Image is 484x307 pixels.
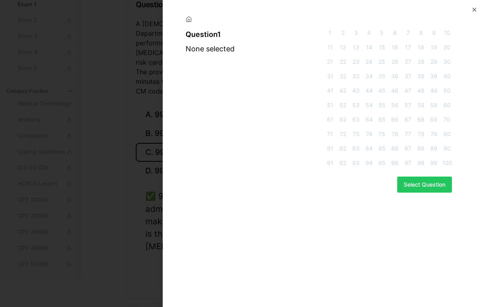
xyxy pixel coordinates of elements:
[377,116,387,124] span: 65
[403,29,413,37] span: 7
[325,159,335,167] span: 91
[325,29,335,37] span: 1
[390,159,400,167] span: 96
[403,87,413,95] span: 47
[364,87,374,95] span: 44
[403,72,413,80] span: 37
[416,159,426,167] span: 98
[416,72,426,80] span: 38
[442,72,452,80] span: 40
[416,101,426,109] span: 58
[403,144,413,152] span: 87
[403,43,413,51] span: 17
[338,116,348,124] span: 62
[351,159,361,167] span: 93
[377,101,387,109] span: 55
[429,144,439,152] span: 89
[403,116,413,124] span: 67
[429,159,439,167] span: 99
[390,58,400,66] span: 26
[364,130,374,138] span: 74
[429,58,439,66] span: 29
[351,87,361,95] span: 43
[325,144,335,152] span: 81
[325,130,335,138] span: 71
[377,159,387,167] span: 95
[186,29,322,40] div: Question 1
[390,43,400,51] span: 16
[338,87,348,95] span: 42
[338,144,348,152] span: 82
[403,58,413,66] span: 27
[351,101,361,109] span: 53
[351,29,361,37] span: 3
[364,144,374,152] span: 84
[364,29,374,37] span: 4
[325,58,335,66] span: 21
[338,29,348,37] span: 2
[325,116,335,124] span: 61
[429,87,439,95] span: 49
[390,130,400,138] span: 76
[442,87,452,95] span: 50
[416,29,426,37] span: 8
[442,101,452,109] span: 60
[377,130,387,138] span: 75
[442,130,452,138] span: 80
[325,101,335,109] span: 51
[338,159,348,167] span: 92
[390,116,400,124] span: 66
[429,101,439,109] span: 59
[364,43,374,51] span: 14
[338,43,348,51] span: 12
[351,130,361,138] span: 73
[338,101,348,109] span: 52
[442,29,452,37] span: 10
[325,43,335,51] span: 11
[390,144,400,152] span: 86
[403,101,413,109] span: 57
[377,29,387,37] span: 5
[364,159,374,167] span: 94
[403,130,413,138] span: 77
[390,72,400,80] span: 36
[416,87,426,95] span: 48
[429,130,439,138] span: 79
[416,58,426,66] span: 28
[416,43,426,51] span: 18
[442,58,452,66] span: 30
[364,101,374,109] span: 54
[397,177,452,193] button: Select Question
[351,144,361,152] span: 83
[442,116,452,124] span: 70
[351,116,361,124] span: 63
[338,130,348,138] span: 72
[390,101,400,109] span: 56
[442,43,452,51] span: 20
[403,159,413,167] span: 97
[377,144,387,152] span: 85
[186,43,322,55] div: None selected
[377,87,387,95] span: 45
[351,58,361,66] span: 23
[390,87,400,95] span: 46
[338,58,348,66] span: 22
[442,159,452,167] span: 100
[429,43,439,51] span: 19
[429,29,439,37] span: 9
[364,72,374,80] span: 34
[325,72,335,80] span: 31
[429,72,439,80] span: 39
[364,58,374,66] span: 24
[416,144,426,152] span: 88
[351,43,361,51] span: 13
[416,116,426,124] span: 68
[416,130,426,138] span: 78
[377,72,387,80] span: 35
[351,72,361,80] span: 33
[325,87,335,95] span: 41
[338,72,348,80] span: 32
[390,29,400,37] span: 6
[364,116,374,124] span: 64
[429,116,439,124] span: 69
